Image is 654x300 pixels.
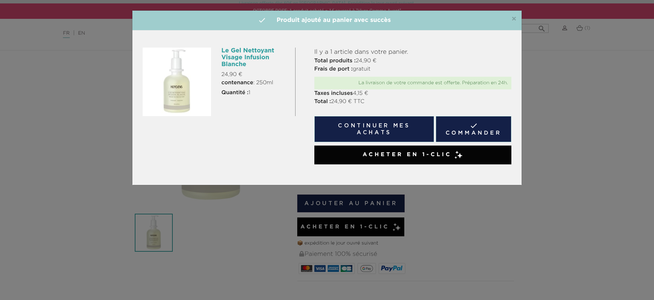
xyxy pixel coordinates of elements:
[318,80,508,86] div: La livraison de votre commande est offerte. Préparation en 24h.
[138,16,516,25] h4: Produit ajouté au panier avec succès
[314,99,331,104] strong: Total :
[221,90,248,96] strong: Quantité :
[221,79,273,87] span: : 250ml
[314,66,353,72] strong: Frais de port :
[511,15,516,23] span: ×
[314,91,353,96] strong: Taxes incluses
[221,89,290,97] p: 1
[314,98,511,106] p: 24,90 € TTC
[314,57,511,65] p: 24,90 €
[314,65,511,73] p: gratuit
[258,16,266,24] i: 
[314,89,511,98] p: 4,15 €
[221,48,290,68] h6: Le Gel Nettoyant Visage Infusion Blanche
[221,80,253,86] strong: contenance
[436,116,511,142] a: Commander
[221,71,290,79] p: 24,90 €
[314,116,434,142] button: Continuer mes achats
[511,15,516,23] button: Close
[314,58,356,64] strong: Total produits :
[143,48,211,116] img: Le Gel Nettoyant Visage Infusion Blanche 250ml
[314,48,511,57] p: Il y a 1 article dans votre panier.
